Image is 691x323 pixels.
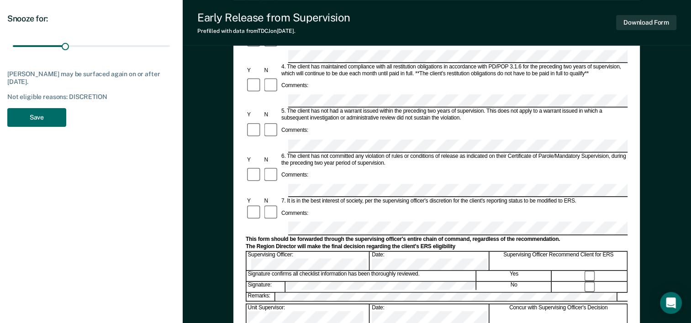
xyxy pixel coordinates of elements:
div: Supervising Officer Recommend Client for ERS [490,251,628,271]
div: Comments: [280,210,310,217]
div: Not eligible reasons: DISCRETION [7,93,175,101]
div: 6. The client has not committed any violation of rules or conditions of release as indicated on t... [280,153,628,167]
div: Open Intercom Messenger [660,292,682,314]
div: [PERSON_NAME] may be surfaced again on or after [DATE]. [7,70,175,86]
div: Comments: [280,172,310,179]
div: Supervising Officer: [247,251,370,271]
div: Date: [370,251,489,271]
div: Comments: [280,83,310,89]
div: Signature confirms all checklist information has been thoroughly reviewed. [247,271,476,281]
div: The Region Director will make the final decision regarding the client's ERS eligibility [246,243,628,250]
div: N [263,198,280,204]
div: No [477,282,552,292]
div: This form should be forwarded through the supervising officer's entire chain of command, regardle... [246,236,628,243]
div: 7. It is in the best interest of society, per the supervising officer's discretion for the client... [280,198,628,204]
div: Early Release from Supervision [197,11,350,24]
button: Save [7,108,66,127]
div: Remarks: [247,293,276,301]
div: Y [246,156,263,163]
div: N [263,112,280,119]
div: Y [246,67,263,74]
div: Y [246,112,263,119]
div: Yes [477,271,552,281]
div: 4. The client has maintained compliance with all restitution obligations in accordance with PD/PO... [280,63,628,77]
div: Prefilled with data from TDCJ on [DATE] . [197,28,350,34]
button: Download Form [616,15,676,30]
div: Signature: [247,282,285,292]
div: 5. The client has not had a warrant issued within the preceding two years of supervision. This do... [280,108,628,122]
div: Comments: [280,127,310,134]
div: N [263,67,280,74]
div: Snooze for: [7,14,175,24]
div: N [263,156,280,163]
div: Y [246,198,263,204]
